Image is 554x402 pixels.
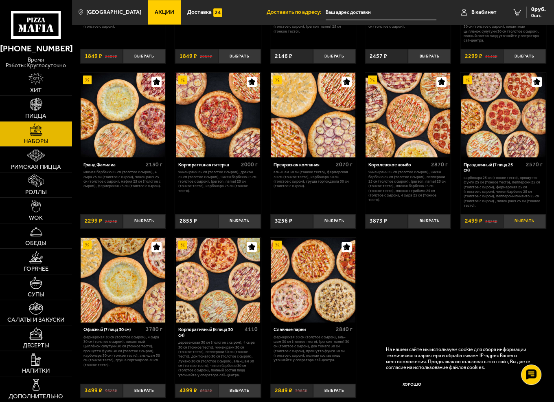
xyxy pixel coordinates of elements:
[218,384,261,398] button: Выбрать
[463,15,543,43] p: Карбонара 30 см (толстое с сыром), Прошутто Фунги 30 см (толстое с сыром), [PERSON_NAME] 30 см (т...
[485,53,497,59] s: 3146 ₽
[503,214,546,228] button: Выбрать
[176,73,261,157] img: Корпоративная пятерка
[85,53,102,59] span: 1849 ₽
[274,170,353,188] p: Аль-Шам 30 см (тонкое тесто), Фермерская 30 см (тонкое тесто), Карбонара 30 см (толстое с сыром),...
[218,214,261,228] button: Выбрать
[25,240,46,246] span: Обеды
[178,162,239,168] div: Корпоративная пятерка
[155,9,174,15] span: Акции
[25,113,46,119] span: Пицца
[463,175,543,208] p: Карбонара 25 см (тонкое тесто), Прошутто Фунги 25 см (тонкое тесто), Пепперони 25 см (толстое с с...
[386,376,438,394] button: Хорошо
[85,388,102,393] span: 3499 ₽
[313,384,356,398] button: Выбрать
[81,238,165,322] img: Офисный (7 пицц 30 см)
[275,53,292,59] span: 2146 ₽
[187,9,212,15] span: Доставка
[83,162,144,168] div: Гранд Фамилиа
[275,218,292,224] span: 3256 ₽
[29,215,43,221] span: WOK
[336,161,353,168] span: 2070 г
[7,317,64,323] span: Салаты и закуски
[313,49,356,63] button: Выбрать
[123,214,166,228] button: Выбрать
[175,238,261,322] a: АкционныйКорпоративный (8 пицц 30 см)
[218,49,261,63] button: Выбрать
[295,388,307,393] s: 3985 ₽
[80,73,166,157] a: АкционныйГранд Фамилиа
[465,53,482,59] span: 2299 ₽
[531,7,546,12] span: 0 руб.
[273,75,282,84] img: Акционный
[123,384,166,398] button: Выбрать
[80,238,166,322] a: АкционныйОфисный (7 пицц 30 см)
[83,335,163,367] p: Фермерская 30 см (толстое с сыром), 4 сыра 30 см (толстое с сыром), Пикантный цыплёнок сулугуни 3...
[83,327,144,333] div: Офисный (7 пицц 30 см)
[85,218,102,224] span: 2299 ₽
[366,73,450,157] img: Королевское комбо
[180,388,197,393] span: 4399 ₽
[267,9,326,15] span: Доставить по адресу:
[178,340,258,377] p: Деревенская 30 см (толстое с сыром), 4 сыра 30 см (тонкое тесто), Чикен Ранч 30 см (тонкое тесто)...
[30,87,42,93] span: Хит
[180,218,197,224] span: 2855 ₽
[368,170,448,202] p: Чикен Ранч 25 см (толстое с сыром), Чикен Барбекю 25 см (толстое с сыром), Пепперони 25 см (толст...
[270,238,356,322] a: АкционныйСлавные парни
[86,9,141,15] span: [GEOGRAPHIC_DATA]
[146,326,162,333] span: 3780 г
[175,73,261,157] a: АкционныйКорпоративная пятерка
[178,327,243,338] div: Корпоративный (8 пицц 30 см)
[274,162,334,168] div: Прекрасная компания
[9,393,63,400] span: Дополнительно
[213,8,222,17] img: 15daf4d41897b9f0e9f617042186c801.svg
[24,138,48,144] span: Наборы
[408,214,451,228] button: Выбрать
[336,326,353,333] span: 2840 г
[274,327,334,333] div: Славные парни
[365,73,451,157] a: АкционныйКоролевское комбо
[408,49,451,63] button: Выбрать
[463,75,472,84] img: Акционный
[526,161,543,168] span: 2570 г
[105,388,117,393] s: 5623 ₽
[24,266,48,272] span: Горячее
[275,388,292,393] span: 2849 ₽
[241,161,258,168] span: 2000 г
[471,9,497,15] span: В кабинет
[176,238,261,322] img: Корпоративный (8 пицц 30 см)
[178,75,187,84] img: Акционный
[503,49,546,63] button: Выбрать
[146,161,162,168] span: 2130 г
[83,170,163,188] p: Мясная Барбекю 25 см (толстое с сыром), 4 сыра 25 см (толстое с сыром), Чикен Ранч 25 см (толстое...
[370,53,387,59] span: 2457 ₽
[178,241,187,249] img: Акционный
[200,53,212,59] s: 2057 ₽
[386,347,536,371] p: На нашем сайте мы используем cookie для сбора информации технического характера и обрабатываем IP...
[465,218,482,224] span: 2499 ₽
[81,73,165,157] img: Гранд Фамилиа
[23,342,49,349] span: Десерты
[461,73,545,157] img: Праздничный (7 пицц 25 см)
[271,73,355,157] img: Прекрасная компания
[463,162,524,173] div: Праздничный (7 пицц 25 см)
[313,214,356,228] button: Выбрать
[274,335,353,362] p: Фермерская 30 см (толстое с сыром), Аль-Шам 30 см (тонкое тесто), [PERSON_NAME] 30 см (толстое с ...
[368,75,377,84] img: Акционный
[83,75,92,84] img: Акционный
[25,189,47,195] span: Роллы
[370,218,387,224] span: 3873 ₽
[22,368,50,374] span: Напитки
[28,292,44,298] span: Супы
[105,53,117,59] s: 2507 ₽
[83,241,92,249] img: Акционный
[271,238,355,322] img: Славные парни
[431,161,448,168] span: 2870 г
[485,218,497,224] s: 3823 ₽
[270,73,356,157] a: АкционныйПрекрасная компания
[178,170,258,193] p: Чикен Ранч 25 см (толстое с сыром), Дракон 25 см (толстое с сыром), Чикен Барбекю 25 см (толстое ...
[460,73,546,157] a: АкционныйПраздничный (7 пицц 25 см)
[368,162,429,168] div: Королевское комбо
[326,5,436,20] input: Ваш адрес доставки
[531,13,546,18] span: 0 шт.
